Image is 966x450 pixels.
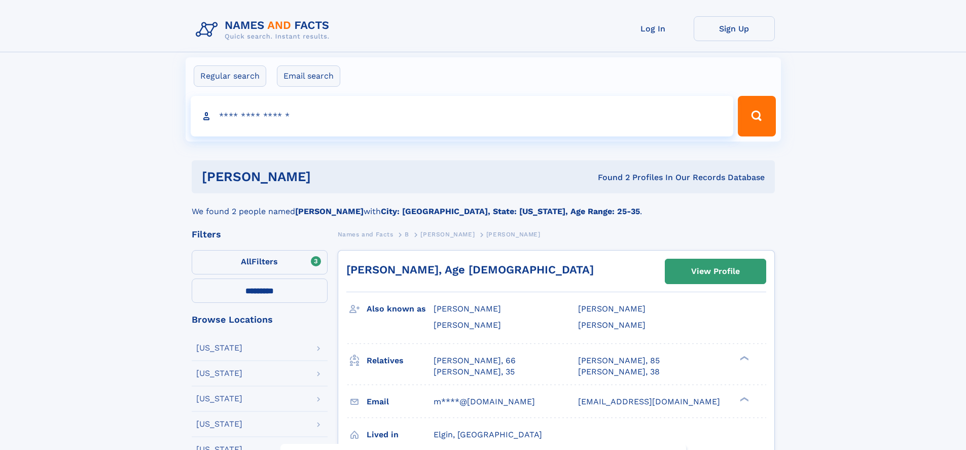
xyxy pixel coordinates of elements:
[367,393,434,410] h3: Email
[420,231,475,238] span: [PERSON_NAME]
[405,231,409,238] span: B
[578,355,660,366] a: [PERSON_NAME], 85
[192,193,775,218] div: We found 2 people named with .
[196,420,242,428] div: [US_STATE]
[665,259,766,284] a: View Profile
[196,369,242,377] div: [US_STATE]
[613,16,694,41] a: Log In
[738,96,775,136] button: Search Button
[578,320,646,330] span: [PERSON_NAME]
[737,396,749,402] div: ❯
[434,355,516,366] a: [PERSON_NAME], 66
[420,228,475,240] a: [PERSON_NAME]
[194,65,266,87] label: Regular search
[578,304,646,314] span: [PERSON_NAME]
[434,320,501,330] span: [PERSON_NAME]
[578,366,660,377] a: [PERSON_NAME], 38
[192,230,328,239] div: Filters
[192,315,328,324] div: Browse Locations
[454,172,765,183] div: Found 2 Profiles In Our Records Database
[295,206,364,216] b: [PERSON_NAME]
[202,170,454,183] h1: [PERSON_NAME]
[434,304,501,314] span: [PERSON_NAME]
[405,228,409,240] a: B
[192,250,328,274] label: Filters
[434,366,515,377] a: [PERSON_NAME], 35
[367,300,434,318] h3: Also known as
[277,65,340,87] label: Email search
[486,231,541,238] span: [PERSON_NAME]
[381,206,640,216] b: City: [GEOGRAPHIC_DATA], State: [US_STATE], Age Range: 25-35
[192,16,338,44] img: Logo Names and Facts
[578,397,720,406] span: [EMAIL_ADDRESS][DOMAIN_NAME]
[434,430,542,439] span: Elgin, [GEOGRAPHIC_DATA]
[691,260,740,283] div: View Profile
[737,355,749,361] div: ❯
[196,344,242,352] div: [US_STATE]
[191,96,734,136] input: search input
[694,16,775,41] a: Sign Up
[367,426,434,443] h3: Lived in
[346,263,594,276] a: [PERSON_NAME], Age [DEMOGRAPHIC_DATA]
[241,257,252,266] span: All
[196,395,242,403] div: [US_STATE]
[367,352,434,369] h3: Relatives
[338,228,393,240] a: Names and Facts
